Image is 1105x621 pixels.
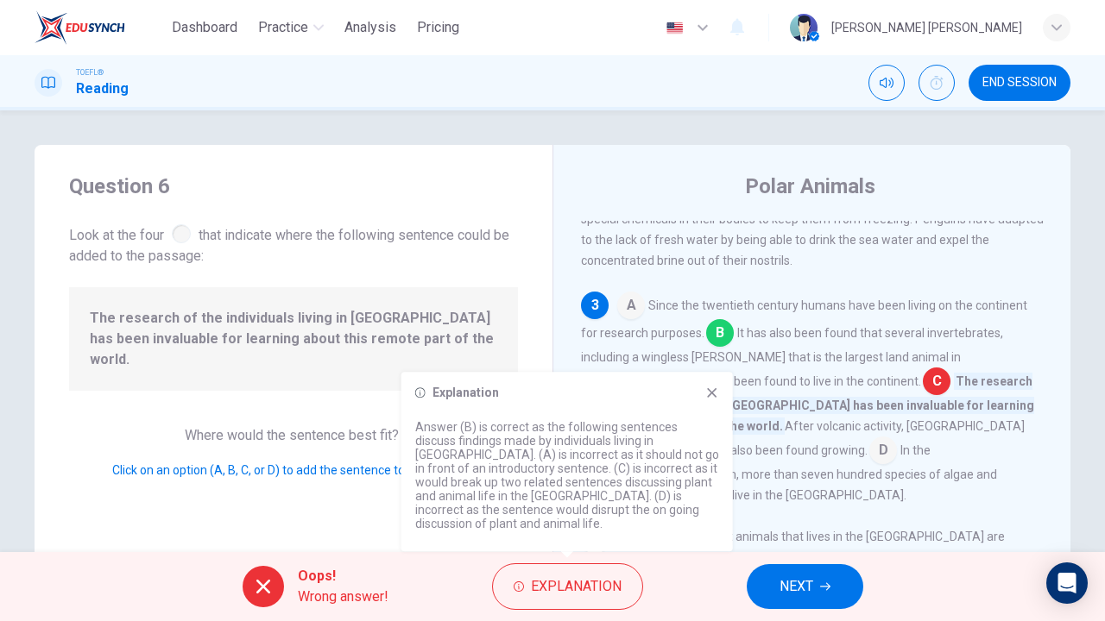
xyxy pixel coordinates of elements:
[69,172,518,200] h4: Question 6
[745,172,875,200] h4: Polar Animals
[868,65,905,101] div: Mute
[831,17,1022,38] div: [PERSON_NAME] [PERSON_NAME]
[581,373,1034,435] span: The research of the individuals living in [GEOGRAPHIC_DATA] has been invaluable for learning abou...
[581,292,609,319] div: 3
[172,17,237,38] span: Dashboard
[76,66,104,78] span: TOEFL®
[1046,562,1088,604] div: Open Intercom Messenger
[581,419,1025,457] span: After volcanic activity, [GEOGRAPHIC_DATA] and [PERSON_NAME] have also been found growing.
[982,76,1057,90] span: END SESSION
[919,65,955,101] div: Show
[298,566,388,586] span: Oops!
[923,367,950,395] span: C
[76,78,129,99] h1: Reading
[531,574,622,599] span: Explanation
[433,386,499,399] h6: Explanation
[869,436,897,464] span: D
[780,574,813,599] span: NEXT
[617,292,645,319] span: A
[112,463,475,477] span: Click on an option (A, B, C, or D) to add the sentence to the passage
[185,427,402,443] span: Where would the sentence best fit?
[258,17,308,38] span: Practice
[581,326,1003,388] span: It has also been found that several invertebrates, including a wingless [PERSON_NAME] that is the...
[344,17,396,38] span: Analysis
[790,14,818,41] img: Profile picture
[415,420,719,530] p: Answer (B) is correct as the following sentences discuss findings made by individuals living in [...
[706,319,734,347] span: B
[69,221,518,267] span: Look at the four that indicate where the following sentence could be added to the passage:
[90,308,497,370] span: The research of the individuals living in [GEOGRAPHIC_DATA] has been invaluable for learning abou...
[581,298,1027,340] span: Since the twentieth century humans have been living on the continent for research purposes.
[664,22,685,34] img: en
[581,443,997,502] span: In the [GEOGRAPHIC_DATA] region, more than seven hundred species of algae and phytoplankton are f...
[417,17,459,38] span: Pricing
[35,10,125,45] img: EduSynch logo
[298,586,388,607] span: Wrong answer!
